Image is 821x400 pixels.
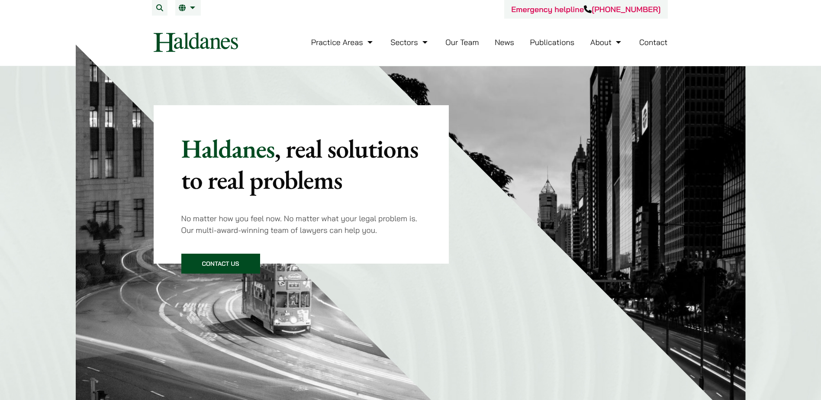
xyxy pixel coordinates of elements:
p: Haldanes [181,133,422,195]
img: Logo of Haldanes [154,32,238,52]
a: Contact Us [181,254,260,274]
a: About [590,37,623,47]
p: No matter how you feel now. No matter what your legal problem is. Our multi-award-winning team of... [181,213,422,236]
a: Practice Areas [311,37,375,47]
a: EN [179,4,197,11]
a: News [495,37,514,47]
a: Sectors [390,37,429,47]
a: Our Team [445,37,479,47]
a: Emergency helpline[PHONE_NUMBER] [511,4,660,14]
a: Contact [639,37,668,47]
a: Publications [530,37,575,47]
mark: , real solutions to real problems [181,132,419,197]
